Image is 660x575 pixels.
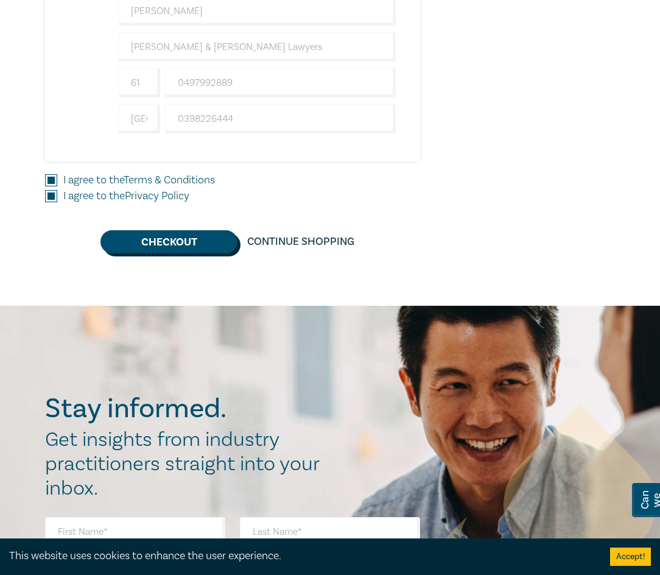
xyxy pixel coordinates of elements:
h2: Get insights from industry practitioners straight into your inbox. [45,428,332,501]
input: +61 [118,68,160,97]
div: This website uses cookies to enhance the user experience. [9,548,592,564]
input: Company [118,32,396,62]
input: Last Name* [240,517,420,546]
a: Privacy Policy [125,189,189,203]
input: +61 [118,104,160,133]
button: Accept cookies [610,548,651,566]
input: First Name* [45,517,225,546]
label: I agree to the [63,172,215,188]
label: I agree to the [63,188,189,204]
a: Continue Shopping [237,230,364,253]
a: Terms & Conditions [124,173,215,187]
h2: Stay informed. [45,393,332,425]
input: Mobile* [165,68,396,97]
input: Phone [165,104,396,133]
button: Checkout [100,230,237,253]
